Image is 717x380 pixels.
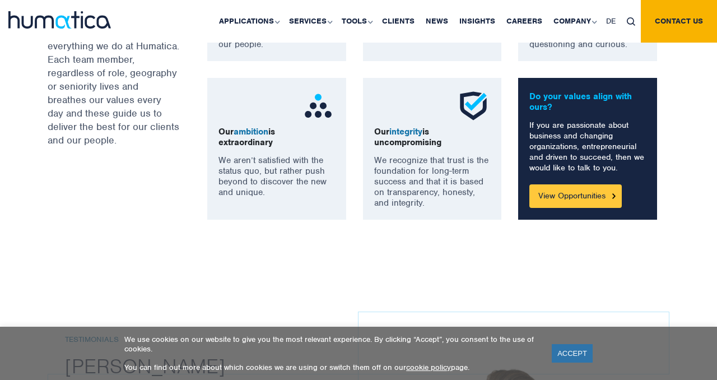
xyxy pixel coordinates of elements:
[529,91,646,113] p: Do your values align with ours?
[301,89,335,123] img: ico
[457,89,490,123] img: ico
[374,155,491,208] p: We recognize that trust is the foundation for long-term success and that it is based on transpare...
[606,16,616,26] span: DE
[374,127,491,148] p: Our is uncompromising
[529,184,622,208] a: View Opportunities
[612,193,616,198] img: Button
[389,126,422,137] span: integrity
[234,126,268,137] span: ambition
[218,127,335,148] p: Our is extraordinary
[552,344,593,363] a: ACCEPT
[48,26,179,147] p: Our values underpin everything we do at Humatica. Each team member, regardless of role, geography...
[8,11,111,29] img: logo
[627,17,635,26] img: search_icon
[529,120,646,173] p: If you are passionate about business and changing organizations, entrepreneurial and driven to su...
[406,363,451,372] a: cookie policy
[124,363,538,372] p: You can find out more about which cookies we are using or switch them off on our page.
[124,335,538,354] p: We use cookies on our website to give you the most relevant experience. By clicking “Accept”, you...
[218,155,335,198] p: We aren’t satisfied with the status quo, but rather push beyond to discover the new and unique.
